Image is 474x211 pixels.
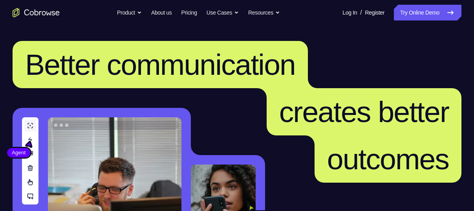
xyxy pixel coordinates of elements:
[13,8,60,17] a: Go to the home page
[181,5,197,20] a: Pricing
[342,5,357,20] a: Log In
[279,95,449,128] span: creates better
[25,48,295,81] span: Better communication
[207,5,239,20] button: Use Cases
[327,143,449,176] span: outcomes
[360,8,362,17] span: /
[394,5,461,20] a: Try Online Demo
[365,5,384,20] a: Register
[151,5,172,20] a: About us
[117,5,142,20] button: Product
[248,5,280,20] button: Resources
